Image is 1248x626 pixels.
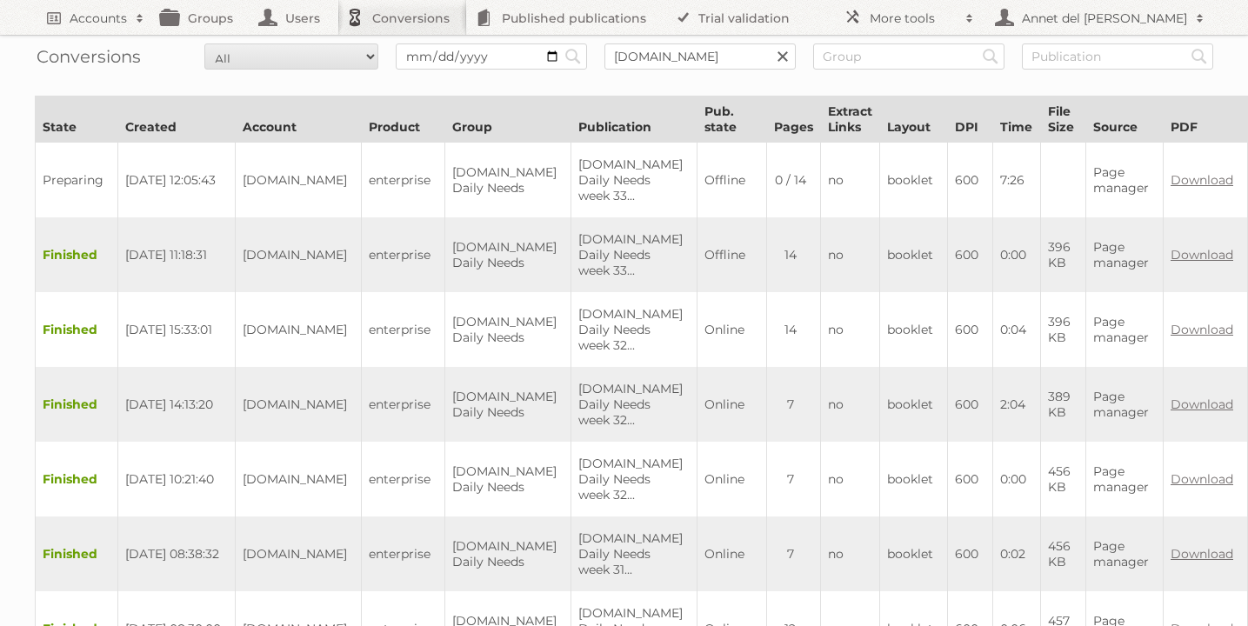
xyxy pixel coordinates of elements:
[604,43,796,70] input: Account
[36,97,118,143] th: State
[118,97,236,143] th: Created
[993,442,1041,516] td: 0:00
[571,97,697,143] th: Publication
[362,516,445,591] td: enterprise
[870,10,957,27] h2: More tools
[821,367,880,442] td: no
[1018,10,1187,27] h2: Annet del [PERSON_NAME]
[445,143,571,218] td: [DOMAIN_NAME] Daily Needs
[36,442,118,516] td: Finished
[560,43,586,70] input: Search
[767,97,821,143] th: Pages
[125,172,216,188] span: [DATE] 12:05:43
[1086,97,1164,143] th: Source
[445,97,571,143] th: Group
[813,43,1004,70] input: Group
[1041,367,1086,442] td: 389 KB
[236,292,362,367] td: [DOMAIN_NAME]
[767,292,821,367] td: 14
[125,546,219,562] span: [DATE] 08:38:32
[821,97,880,143] th: Extract Links
[978,43,1004,70] input: Search
[821,143,880,218] td: no
[571,367,697,442] td: [DOMAIN_NAME] Daily Needs week 32...
[993,97,1041,143] th: Time
[880,442,948,516] td: booklet
[767,516,821,591] td: 7
[880,292,948,367] td: booklet
[821,516,880,591] td: no
[445,516,571,591] td: [DOMAIN_NAME] Daily Needs
[36,217,118,292] td: Finished
[571,292,697,367] td: [DOMAIN_NAME] Daily Needs week 32...
[948,143,993,218] td: 600
[993,143,1041,218] td: 7:26
[880,97,948,143] th: Layout
[1086,367,1164,442] td: Page manager
[125,471,214,487] span: [DATE] 10:21:40
[767,217,821,292] td: 14
[70,10,127,27] h2: Accounts
[236,97,362,143] th: Account
[1041,292,1086,367] td: 396 KB
[445,217,571,292] td: [DOMAIN_NAME] Daily Needs
[236,143,362,218] td: [DOMAIN_NAME]
[948,516,993,591] td: 600
[1086,217,1164,292] td: Page manager
[880,217,948,292] td: booklet
[445,442,571,516] td: [DOMAIN_NAME] Daily Needs
[36,292,118,367] td: Finished
[1086,292,1164,367] td: Page manager
[697,367,767,442] td: Online
[821,292,880,367] td: no
[1041,516,1086,591] td: 456 KB
[125,247,207,263] span: [DATE] 11:18:31
[36,516,118,591] td: Finished
[697,516,767,591] td: Online
[880,516,948,591] td: booklet
[697,143,767,218] td: Offline
[993,217,1041,292] td: 0:00
[1171,247,1233,263] a: Download
[767,143,821,218] td: 0 / 14
[767,442,821,516] td: 7
[236,217,362,292] td: [DOMAIN_NAME]
[697,97,767,143] th: Pub. state
[948,292,993,367] td: 600
[362,217,445,292] td: enterprise
[445,367,571,442] td: [DOMAIN_NAME] Daily Needs
[821,442,880,516] td: no
[993,516,1041,591] td: 0:02
[880,367,948,442] td: booklet
[125,322,212,337] span: [DATE] 15:33:01
[125,396,213,412] span: [DATE] 14:13:20
[948,367,993,442] td: 600
[993,292,1041,367] td: 0:04
[1171,172,1233,188] a: Download
[948,442,993,516] td: 600
[697,442,767,516] td: Online
[396,43,587,70] input: Date
[1022,43,1213,70] input: Publication
[993,367,1041,442] td: 2:04
[362,367,445,442] td: enterprise
[236,516,362,591] td: [DOMAIN_NAME]
[1041,97,1086,143] th: File Size
[571,217,697,292] td: [DOMAIN_NAME] Daily Needs week 33...
[1171,396,1233,412] a: Download
[697,217,767,292] td: Offline
[880,143,948,218] td: booklet
[1171,546,1233,562] a: Download
[36,143,118,218] td: Preparing
[1171,471,1233,487] a: Download
[1086,442,1164,516] td: Page manager
[767,367,821,442] td: 7
[1086,143,1164,218] td: Page manager
[571,516,697,591] td: [DOMAIN_NAME] Daily Needs week 31...
[362,442,445,516] td: enterprise
[1186,43,1212,70] input: Search
[1164,97,1248,143] th: PDF
[948,97,993,143] th: DPI
[697,292,767,367] td: Online
[948,217,993,292] td: 600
